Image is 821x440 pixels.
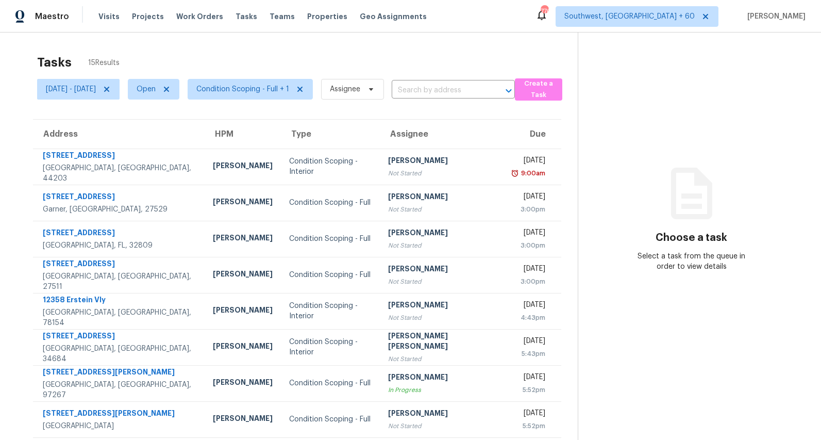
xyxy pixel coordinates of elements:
[213,413,273,426] div: [PERSON_NAME]
[43,295,196,307] div: 12358 Erstein Vly
[35,11,69,22] span: Maestro
[270,11,295,22] span: Teams
[513,421,546,431] div: 5:52pm
[513,385,546,395] div: 5:52pm
[98,11,120,22] span: Visits
[43,204,196,215] div: Garner, [GEOGRAPHIC_DATA], 27529
[43,240,196,251] div: [GEOGRAPHIC_DATA], FL, 32809
[196,84,289,94] span: Condition Scoping - Full + 1
[43,191,196,204] div: [STREET_ADDRESS]
[501,84,516,98] button: Open
[635,251,748,272] div: Select a task from the queue in order to view details
[43,367,196,380] div: [STREET_ADDRESS][PERSON_NAME]
[88,58,120,68] span: 15 Results
[388,227,496,240] div: [PERSON_NAME]
[289,270,372,280] div: Condition Scoping - Full
[513,240,546,251] div: 3:00pm
[388,191,496,204] div: [PERSON_NAME]
[513,300,546,313] div: [DATE]
[388,276,496,287] div: Not Started
[743,11,806,22] span: [PERSON_NAME]
[213,377,273,390] div: [PERSON_NAME]
[289,156,372,177] div: Condition Scoping - Interior
[513,155,546,168] div: [DATE]
[43,421,196,431] div: [GEOGRAPHIC_DATA]
[330,84,360,94] span: Assignee
[520,78,557,102] span: Create a Task
[43,227,196,240] div: [STREET_ADDRESS]
[137,84,156,94] span: Open
[656,233,727,243] h3: Choose a task
[213,341,273,354] div: [PERSON_NAME]
[213,197,273,209] div: [PERSON_NAME]
[513,191,546,204] div: [DATE]
[388,264,496,276] div: [PERSON_NAME]
[541,6,548,17] div: 776
[33,120,205,149] th: Address
[388,421,496,431] div: Not Started
[289,414,372,425] div: Condition Scoping - Full
[289,234,372,244] div: Condition Scoping - Full
[388,240,496,251] div: Not Started
[176,11,223,22] span: Work Orders
[289,198,372,208] div: Condition Scoping - Full
[43,258,196,271] div: [STREET_ADDRESS]
[388,155,496,168] div: [PERSON_NAME]
[132,11,164,22] span: Projects
[513,276,546,287] div: 3:00pm
[388,313,496,323] div: Not Started
[43,271,196,292] div: [GEOGRAPHIC_DATA], [GEOGRAPHIC_DATA], 27511
[513,313,546,323] div: 4:43pm
[205,120,281,149] th: HPM
[213,233,273,246] div: [PERSON_NAME]
[513,204,546,215] div: 3:00pm
[513,408,546,421] div: [DATE]
[513,349,546,359] div: 5:43pm
[360,11,427,22] span: Geo Assignments
[213,305,273,318] div: [PERSON_NAME]
[289,337,372,357] div: Condition Scoping - Interior
[505,120,562,149] th: Due
[388,408,496,421] div: [PERSON_NAME]
[519,168,545,178] div: 9:00am
[513,264,546,276] div: [DATE]
[43,307,196,328] div: [GEOGRAPHIC_DATA], [GEOGRAPHIC_DATA], 78154
[37,57,72,68] h2: Tasks
[388,168,496,178] div: Not Started
[307,11,347,22] span: Properties
[43,150,196,163] div: [STREET_ADDRESS]
[392,83,486,99] input: Search by address
[43,344,196,364] div: [GEOGRAPHIC_DATA], [GEOGRAPHIC_DATA], 34684
[511,168,519,178] img: Overdue Alarm Icon
[236,13,257,20] span: Tasks
[281,120,380,149] th: Type
[388,331,496,354] div: [PERSON_NAME] [PERSON_NAME]
[46,84,96,94] span: [DATE] - [DATE]
[43,408,196,421] div: [STREET_ADDRESS][PERSON_NAME]
[43,331,196,344] div: [STREET_ADDRESS]
[564,11,695,22] span: Southwest, [GEOGRAPHIC_DATA] + 60
[513,372,546,385] div: [DATE]
[515,78,562,101] button: Create a Task
[43,380,196,400] div: [GEOGRAPHIC_DATA], [GEOGRAPHIC_DATA], 97267
[388,385,496,395] div: In Progress
[213,269,273,282] div: [PERSON_NAME]
[513,227,546,240] div: [DATE]
[388,204,496,215] div: Not Started
[513,336,546,349] div: [DATE]
[388,300,496,313] div: [PERSON_NAME]
[388,354,496,364] div: Not Started
[213,160,273,173] div: [PERSON_NAME]
[43,163,196,184] div: [GEOGRAPHIC_DATA], [GEOGRAPHIC_DATA], 44203
[289,301,372,321] div: Condition Scoping - Interior
[388,372,496,385] div: [PERSON_NAME]
[289,378,372,388] div: Condition Scoping - Full
[380,120,505,149] th: Assignee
